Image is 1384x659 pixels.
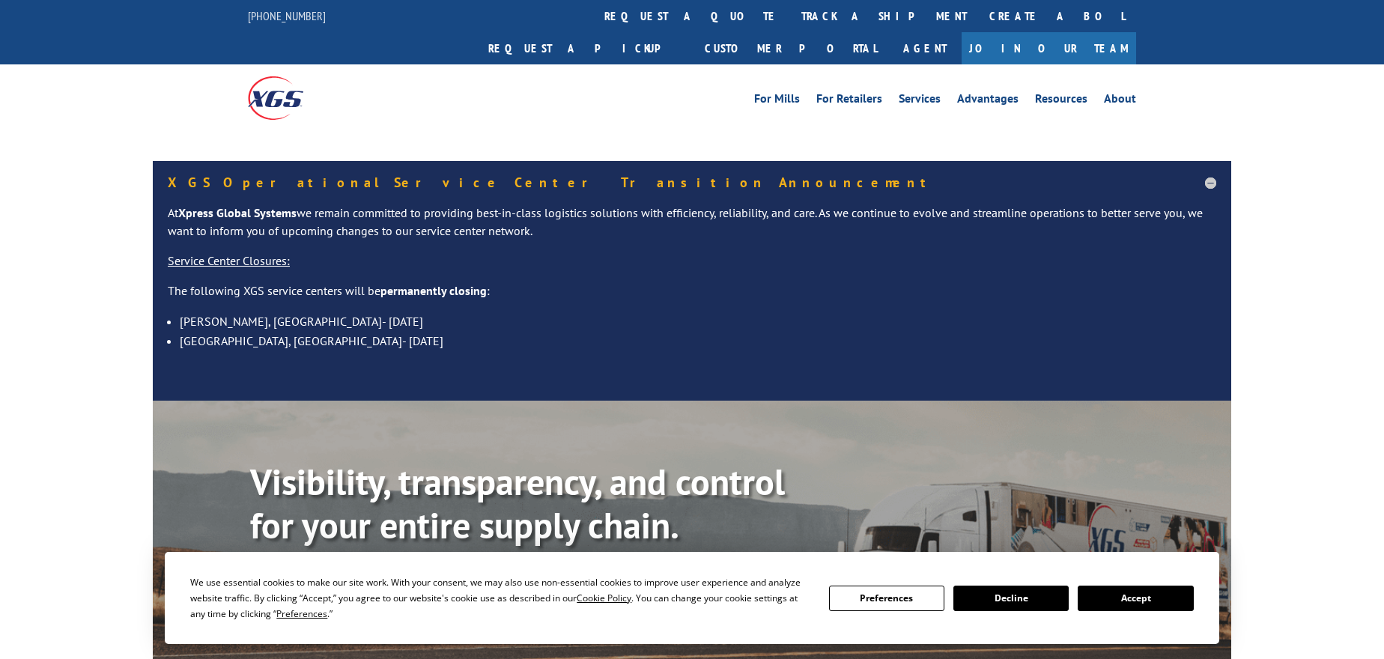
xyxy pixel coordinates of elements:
p: The following XGS service centers will be : [168,282,1216,312]
b: Visibility, transparency, and control for your entire supply chain. [250,458,785,548]
a: Request a pickup [477,32,693,64]
u: Service Center Closures: [168,253,290,268]
a: [PHONE_NUMBER] [248,8,326,23]
a: About [1104,93,1136,109]
h5: XGS Operational Service Center Transition Announcement [168,176,1216,189]
a: Customer Portal [693,32,888,64]
li: [GEOGRAPHIC_DATA], [GEOGRAPHIC_DATA]- [DATE] [180,331,1216,350]
a: For Retailers [816,93,882,109]
a: Advantages [957,93,1019,109]
strong: permanently closing [380,283,487,298]
p: At we remain committed to providing best-in-class logistics solutions with efficiency, reliabilit... [168,204,1216,252]
span: Cookie Policy [577,592,631,604]
a: Agent [888,32,962,64]
a: Join Our Team [962,32,1136,64]
div: Cookie Consent Prompt [165,552,1219,644]
a: For Mills [754,93,800,109]
li: [PERSON_NAME], [GEOGRAPHIC_DATA]- [DATE] [180,312,1216,331]
div: We use essential cookies to make our site work. With your consent, we may also use non-essential ... [190,574,810,622]
span: Preferences [276,607,327,620]
a: Resources [1035,93,1087,109]
button: Decline [953,586,1069,611]
button: Accept [1078,586,1193,611]
button: Preferences [829,586,944,611]
a: Services [899,93,941,109]
strong: Xpress Global Systems [178,205,297,220]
